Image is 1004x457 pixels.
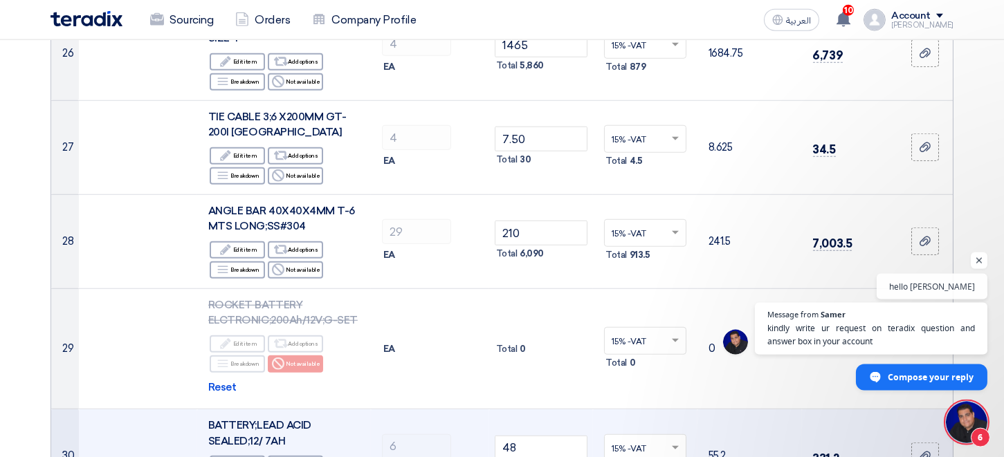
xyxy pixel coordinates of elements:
td: 27 [51,100,79,194]
span: Total [496,153,518,167]
ng-select: VAT [604,31,686,59]
ng-select: VAT [604,125,686,153]
span: Total [605,356,627,370]
input: Unit Price [495,127,588,151]
div: Not available [268,355,323,373]
div: Breakdown [210,261,265,279]
span: EA [383,248,395,262]
div: Breakdown [210,355,265,373]
span: Total [496,342,518,356]
a: Sourcing [139,5,224,35]
div: Breakdown [210,73,265,91]
div: Add options [268,241,323,259]
span: kindly write ur request on teradix question and answer box in your account [767,321,975,348]
td: 29 [51,288,79,409]
span: ANGLE BAR 40X40X4MM T-6 MTS LONG;SS#304 [208,205,355,233]
td: 8.625 [697,100,802,194]
span: 4.5 [630,154,643,168]
span: Total [605,60,627,74]
div: Account [891,10,931,22]
span: 913.5 [630,248,650,262]
span: 879 [630,60,646,74]
span: EA [383,60,395,74]
span: 6,739 [813,48,843,63]
div: Edit item [210,335,265,353]
div: Not available [268,73,323,91]
span: 34.5 [813,142,836,157]
span: Message from [767,310,819,318]
span: Compose your reply [888,365,974,389]
span: 0 [520,342,526,356]
span: 6 [971,428,990,447]
span: 0 [630,356,636,370]
span: Reset [208,380,237,395]
span: 30 [520,153,531,167]
input: RFQ_STEP1.ITEMS.2.AMOUNT_TITLE [382,31,451,56]
td: 26 [51,6,79,100]
span: EA [383,154,395,168]
button: العربية [764,9,819,31]
input: RFQ_STEP1.ITEMS.2.AMOUNT_TITLE [382,125,451,150]
ng-select: VAT [604,219,686,247]
a: Orders [224,5,301,35]
td: 28 [51,194,79,288]
td: 0 [697,288,802,409]
div: Not available [268,167,323,185]
span: 10 [843,5,854,16]
span: Total [605,154,627,168]
span: العربية [786,16,811,26]
span: 6,090 [520,247,544,261]
span: BATTERY;LEAD ACID SEALED;12/ 7AH [208,419,311,447]
span: TIE CABLE 3;6 X200MM GT-200I [GEOGRAPHIC_DATA] [208,111,346,139]
div: Add options [268,335,323,353]
div: Open chat [946,402,987,443]
div: Edit item [210,53,265,71]
div: Edit item [210,147,265,165]
div: Not available [268,261,323,279]
a: Company Profile [301,5,427,35]
div: Breakdown [210,167,265,185]
span: Total [605,248,627,262]
span: EA [383,342,395,356]
span: Samer [821,310,846,318]
span: 5,860 [520,59,544,73]
td: 1684.75 [697,6,802,100]
div: [PERSON_NAME] [891,21,953,29]
span: 7,003.5 [813,236,852,251]
span: Total [496,59,518,73]
span: ROCKET BATTERY ELCTRONIC;200Ah/12V;G-SET [208,299,358,327]
div: Add options [268,147,323,165]
div: Add options [268,53,323,71]
td: 241.5 [697,194,802,288]
img: Teradix logo [51,11,122,27]
input: RFQ_STEP1.ITEMS.2.AMOUNT_TITLE [382,219,451,244]
span: Total [496,247,518,261]
span: hello [PERSON_NAME] [889,280,975,293]
img: profile_test.png [864,9,886,31]
div: Edit item [210,241,265,259]
input: Unit Price [495,32,588,57]
input: Unit Price [495,221,588,245]
ng-select: VAT [604,327,686,355]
